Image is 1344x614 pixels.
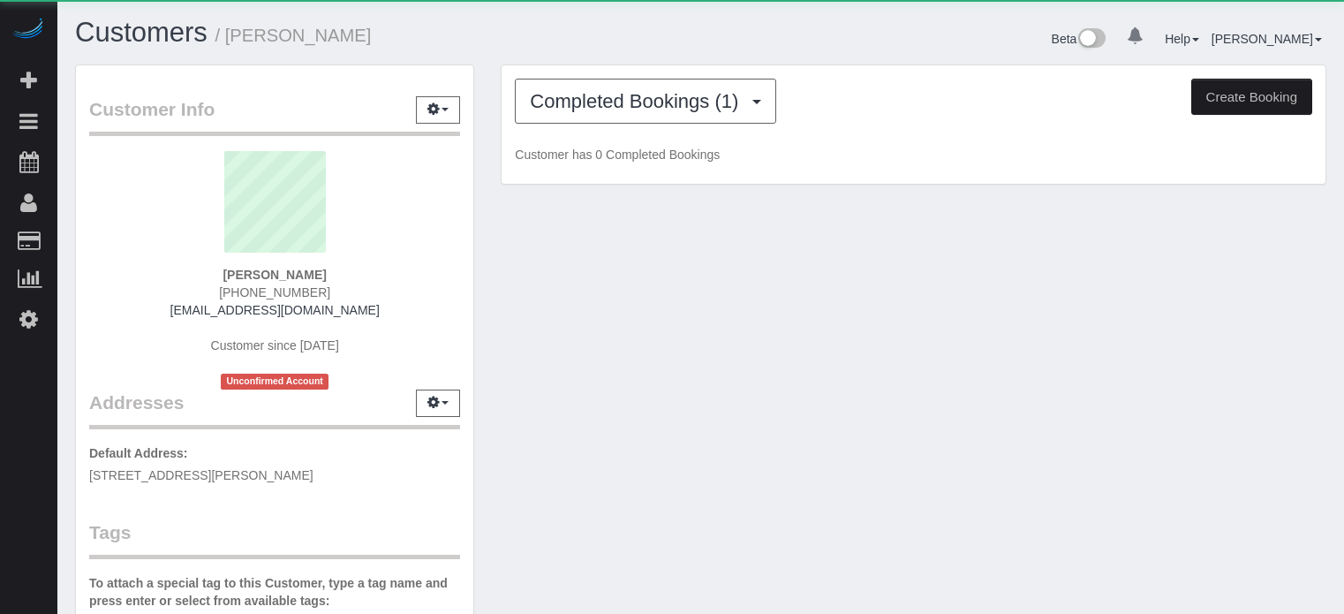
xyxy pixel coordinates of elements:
span: [PHONE_NUMBER] [219,285,330,299]
span: Unconfirmed Account [221,374,328,389]
span: Completed Bookings (1) [530,90,747,112]
label: To attach a special tag to this Customer, type a tag name and press enter or select from availabl... [89,574,460,610]
span: [STREET_ADDRESS][PERSON_NAME] [89,468,313,482]
a: Beta [1052,32,1106,46]
strong: [PERSON_NAME] [223,268,326,282]
a: [EMAIL_ADDRESS][DOMAIN_NAME] [170,303,380,317]
a: Help [1165,32,1199,46]
span: Customer since [DATE] [211,338,339,352]
img: New interface [1076,28,1106,51]
label: Default Address: [89,444,188,462]
button: Create Booking [1191,79,1312,116]
a: [PERSON_NAME] [1212,32,1322,46]
button: Completed Bookings (1) [515,79,776,124]
a: Customers [75,17,208,48]
small: / [PERSON_NAME] [215,26,372,45]
p: Customer has 0 Completed Bookings [515,146,1312,163]
img: Automaid Logo [11,18,46,42]
legend: Tags [89,519,460,559]
legend: Customer Info [89,96,460,136]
